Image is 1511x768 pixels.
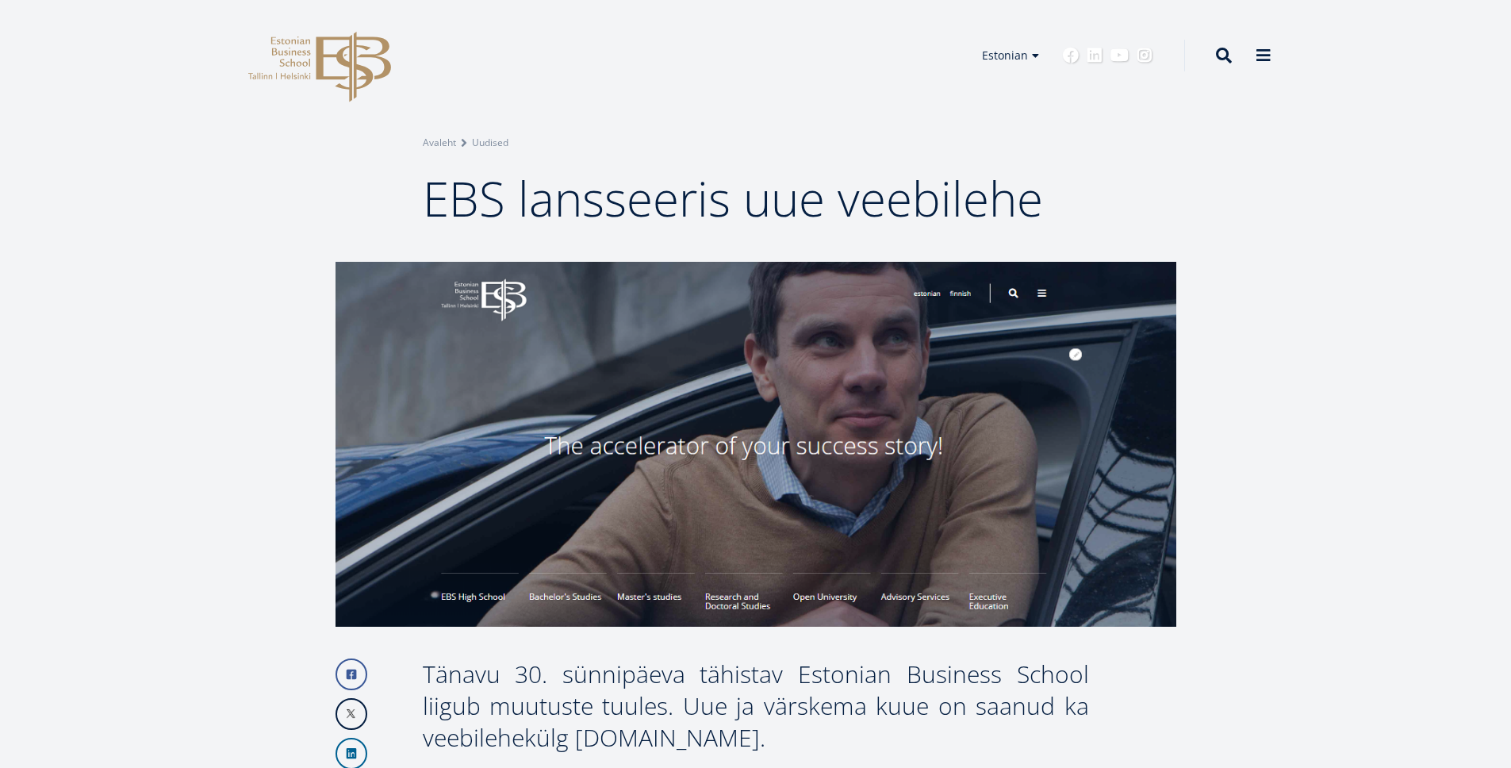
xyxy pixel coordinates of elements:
a: Facebook [336,659,367,690]
a: Linkedin [1087,48,1103,63]
div: Tänavu 30. sünnipäeva tähistav Estonian Business School liigub muutuste tuules. Uue ja värskema k... [423,659,1089,754]
a: Instagram [1137,48,1152,63]
img: veebi cover [336,262,1176,627]
a: Facebook [1063,48,1079,63]
a: Avaleht [423,135,456,151]
span: EBS lansseeris uue veebilehe [423,166,1043,231]
a: Youtube [1110,48,1129,63]
a: Uudised [472,135,508,151]
img: X [337,700,366,728]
